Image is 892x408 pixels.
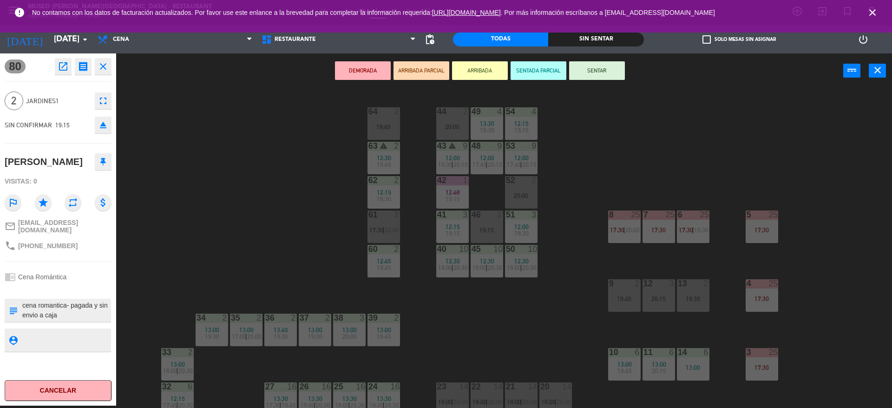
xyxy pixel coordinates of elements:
i: close [98,61,109,72]
span: 12:30 [480,257,494,265]
i: subject [8,305,18,316]
div: 3 [360,314,365,322]
span: 18:00 [472,398,487,406]
div: 32 [162,382,163,391]
div: 19:45 [608,296,641,302]
div: 20:00 [505,192,538,199]
div: 3 [531,211,537,219]
span: 20:30 [453,264,468,271]
div: 2 [222,314,228,322]
button: SENTADA PARCIAL [511,61,566,80]
span: 18:00 [541,398,556,406]
span: 19:30 [438,161,453,168]
span: 19:45 [377,161,391,168]
div: 20:00 [436,124,469,130]
span: 20:00 [522,398,537,406]
a: mail_outline[EMAIL_ADDRESS][DOMAIN_NAME] [5,219,111,234]
span: 18:00 [507,398,521,406]
div: 25 [768,279,778,288]
div: Sin sentar [548,33,643,46]
button: fullscreen [95,92,111,109]
span: 19:30 [694,226,708,234]
span: 12:00 [446,154,460,162]
span: | [692,226,694,234]
div: 2 [394,314,400,322]
span: Cena Romántica [18,273,66,281]
div: 36 [265,314,266,322]
i: receipt [78,61,89,72]
a: . Por más información escríbanos a [EMAIL_ADDRESS][DOMAIN_NAME] [501,9,715,16]
span: 17:30 [679,226,693,234]
div: 25 [700,211,709,219]
span: 12:00 [514,223,529,230]
span: 20:00 [342,333,357,340]
span: 13:00 [171,361,185,368]
div: 14 [528,382,537,391]
div: 25 [768,348,778,356]
span: 13:30 [308,395,322,402]
span: 20:15 [488,161,502,168]
div: 60 [368,245,369,253]
div: 49 [472,107,472,116]
span: 13:30 [342,395,357,402]
i: star [35,194,52,211]
i: warning [380,142,387,150]
span: 19:30 [480,126,494,134]
div: 10 [493,245,503,253]
div: 2 [703,279,709,288]
span: 19:30 [274,333,288,340]
span: SIN CONFIRMAR [5,121,52,129]
div: 16 [287,382,296,391]
div: 2 [325,314,331,322]
div: 2 [635,279,640,288]
i: open_in_new [58,61,69,72]
div: 11 [643,348,644,356]
div: 18:45 [367,124,400,130]
span: 18:30 [514,230,529,237]
i: eject [98,119,109,131]
div: 4 [747,279,747,288]
button: eject [95,117,111,133]
div: 12 [643,279,644,288]
div: 17:30 [746,364,778,371]
i: fullscreen [98,95,109,106]
span: 12:15 [514,120,529,127]
span: 20:00 [557,398,571,406]
div: 2 [531,176,537,184]
div: 1 [463,176,468,184]
span: [PHONE_NUMBER] [18,242,78,250]
span: 17:00 [232,333,246,340]
span: 18:00 [507,264,521,271]
span: 18:00 [472,264,487,271]
span: 19:15 [446,195,460,203]
span: 12:15 [446,223,460,230]
i: outlined_flag [5,194,21,211]
div: 19:30 [677,296,709,302]
div: 14 [562,382,571,391]
i: arrow_drop_down [79,34,91,45]
div: 9 [463,142,468,150]
div: 20 [540,382,541,391]
span: 12:00 [514,154,529,162]
i: power_settings_new [858,34,869,45]
div: 39 [368,314,369,322]
span: 12:30 [377,154,391,162]
button: receipt [75,58,92,75]
span: 19:15 [446,230,460,237]
span: 20:15 [453,161,468,168]
span: 19:30 [205,333,219,340]
div: 25 [768,211,778,219]
span: 20:00 [453,398,468,406]
span: 12:48 [446,189,460,196]
button: DEMORADA [335,61,391,80]
span: | [383,226,385,234]
span: 20:30 [522,264,537,271]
